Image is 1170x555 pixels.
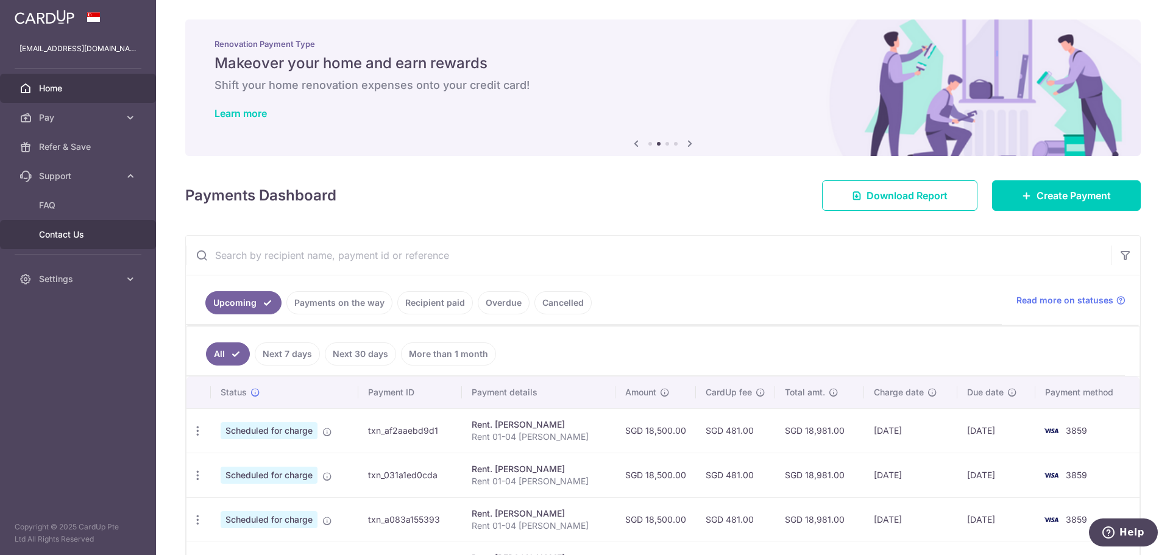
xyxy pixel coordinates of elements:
[1066,470,1087,480] span: 3859
[39,170,119,182] span: Support
[992,180,1141,211] a: Create Payment
[696,453,775,497] td: SGD 481.00
[39,82,119,94] span: Home
[1066,514,1087,525] span: 3859
[15,10,74,24] img: CardUp
[867,188,948,203] span: Download Report
[957,497,1035,542] td: [DATE]
[185,19,1141,156] img: Renovation banner
[775,497,864,542] td: SGD 18,981.00
[214,78,1111,93] h6: Shift your home renovation expenses onto your credit card!
[39,228,119,241] span: Contact Us
[358,497,463,542] td: txn_a083a155393
[874,386,924,398] span: Charge date
[864,408,957,453] td: [DATE]
[462,376,615,408] th: Payment details
[1016,294,1113,306] span: Read more on statuses
[1035,376,1140,408] th: Payment method
[472,431,606,443] p: Rent 01-04 [PERSON_NAME]
[286,291,392,314] a: Payments on the way
[1039,423,1063,438] img: Bank Card
[325,342,396,366] a: Next 30 days
[472,463,606,475] div: Rent. [PERSON_NAME]
[706,386,752,398] span: CardUp fee
[1066,425,1087,436] span: 3859
[221,467,317,484] span: Scheduled for charge
[864,453,957,497] td: [DATE]
[1039,468,1063,483] img: Bank Card
[864,497,957,542] td: [DATE]
[185,185,336,207] h4: Payments Dashboard
[221,511,317,528] span: Scheduled for charge
[39,111,119,124] span: Pay
[401,342,496,366] a: More than 1 month
[957,453,1035,497] td: [DATE]
[615,497,696,542] td: SGD 18,500.00
[39,273,119,285] span: Settings
[822,180,977,211] a: Download Report
[472,419,606,431] div: Rent. [PERSON_NAME]
[221,386,247,398] span: Status
[39,199,119,211] span: FAQ
[472,520,606,532] p: Rent 01-04 [PERSON_NAME]
[397,291,473,314] a: Recipient paid
[615,408,696,453] td: SGD 18,500.00
[214,107,267,119] a: Learn more
[255,342,320,366] a: Next 7 days
[478,291,530,314] a: Overdue
[214,54,1111,73] h5: Makeover your home and earn rewards
[205,291,282,314] a: Upcoming
[775,408,864,453] td: SGD 18,981.00
[214,39,1111,49] p: Renovation Payment Type
[1037,188,1111,203] span: Create Payment
[358,453,463,497] td: txn_031a1ed0cda
[472,507,606,520] div: Rent. [PERSON_NAME]
[696,408,775,453] td: SGD 481.00
[775,453,864,497] td: SGD 18,981.00
[1089,518,1158,549] iframe: Opens a widget where you can find more information
[472,475,606,487] p: Rent 01-04 [PERSON_NAME]
[696,497,775,542] td: SGD 481.00
[358,376,463,408] th: Payment ID
[221,422,317,439] span: Scheduled for charge
[19,43,136,55] p: [EMAIL_ADDRESS][DOMAIN_NAME]
[615,453,696,497] td: SGD 18,500.00
[206,342,250,366] a: All
[358,408,463,453] td: txn_af2aaebd9d1
[1039,512,1063,527] img: Bank Card
[39,141,119,153] span: Refer & Save
[1016,294,1126,306] a: Read more on statuses
[957,408,1035,453] td: [DATE]
[785,386,825,398] span: Total amt.
[967,386,1004,398] span: Due date
[186,236,1111,275] input: Search by recipient name, payment id or reference
[534,291,592,314] a: Cancelled
[625,386,656,398] span: Amount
